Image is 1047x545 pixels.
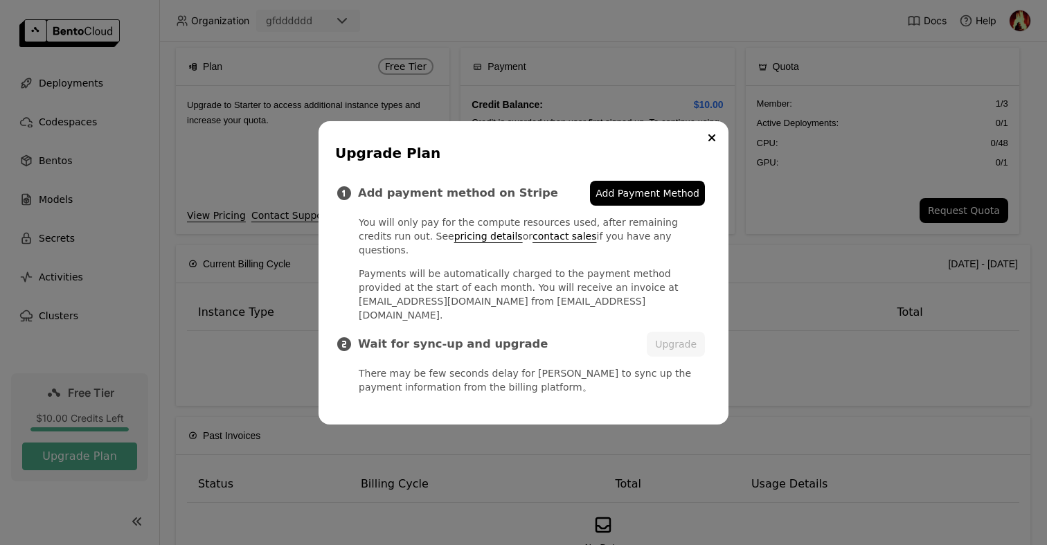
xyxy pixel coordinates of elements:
span: Add Payment Method [596,186,699,200]
a: contact sales [533,231,597,242]
div: dialog [319,121,728,425]
button: Close [704,129,720,146]
p: You will only pay for the compute resources used, after remaining credits run out. See or if you ... [359,215,705,257]
a: pricing details [454,231,523,242]
div: Upgrade Plan [335,143,706,163]
h3: Add payment method on Stripe [358,186,590,200]
a: Add Payment Method [590,181,705,206]
h3: Wait for sync-up and upgrade [358,337,647,351]
button: Upgrade [647,332,705,357]
p: There may be few seconds delay for [PERSON_NAME] to sync up the payment information from the bill... [359,366,705,394]
p: Payments will be automatically charged to the payment method provided at the start of each month.... [359,267,705,322]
